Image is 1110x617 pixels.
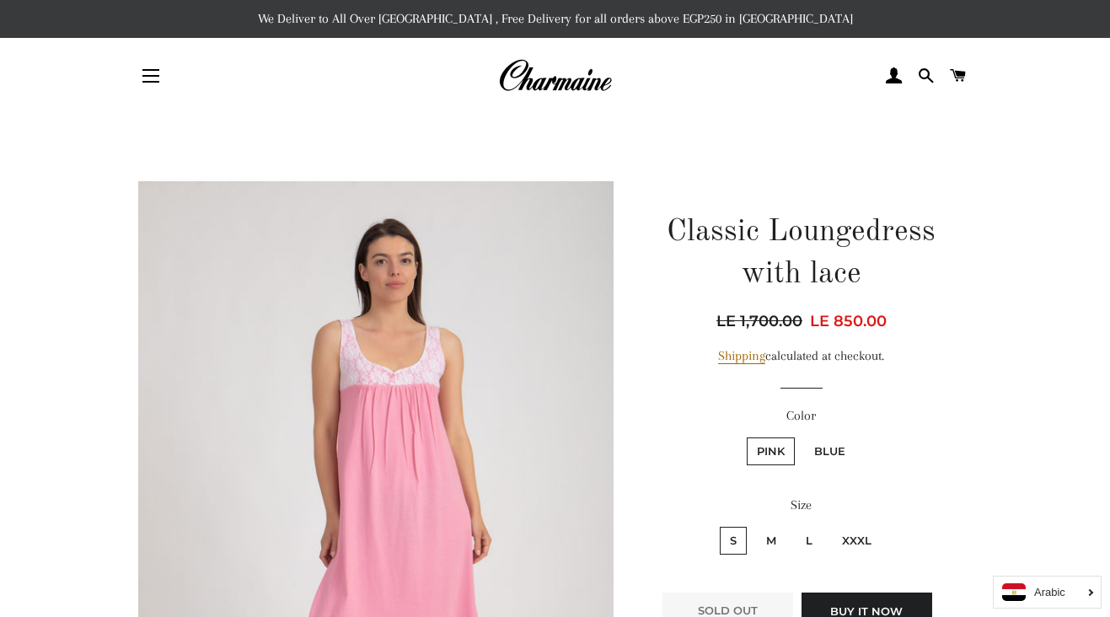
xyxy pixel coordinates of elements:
[652,346,951,367] div: calculated at checkout.
[698,604,758,617] span: Sold Out
[652,212,951,297] h1: Classic Loungedress with lace
[716,309,807,333] span: LE 1,700.00
[498,57,612,94] img: Charmaine Egypt
[1034,587,1065,598] i: Arabic
[652,495,951,516] label: Size
[832,527,882,555] label: XXXL
[796,527,823,555] label: L
[1002,583,1092,601] a: Arabic
[747,437,795,465] label: Pink
[718,348,765,364] a: Shipping
[652,405,951,427] label: Color
[804,437,855,465] label: BLue
[720,527,747,555] label: S
[810,312,887,330] span: LE 850.00
[756,527,786,555] label: M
